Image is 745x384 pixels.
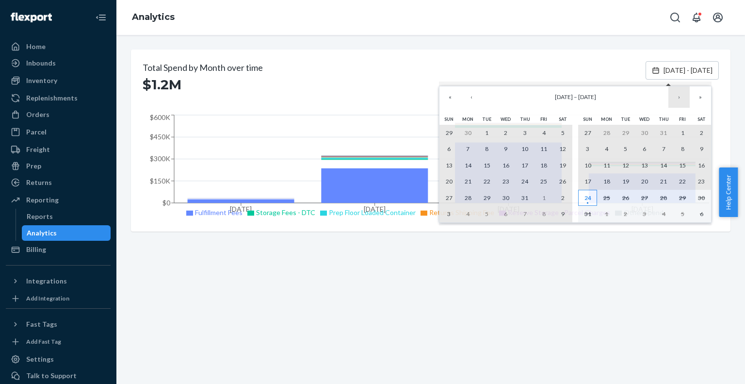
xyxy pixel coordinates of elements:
[22,225,111,241] a: Analytics
[700,145,703,152] abbr: August 9, 2025
[534,125,553,141] button: July 4, 2025
[150,133,170,141] tspan: $450K
[597,141,616,157] button: August 4, 2025
[698,162,705,169] abbr: August 16, 2025
[559,145,566,152] abbr: July 12, 2025
[597,206,616,222] button: September 1, 2025
[496,173,515,190] button: July 23, 2025
[621,117,630,122] abbr: Tuesday
[329,208,416,217] span: Prep Floor Loaded Container
[697,117,706,122] abbr: Saturday
[597,157,616,174] button: August 11, 2025
[466,210,470,217] abbr: August 4, 2025
[635,141,654,157] button: August 6, 2025
[523,210,527,217] abbr: August 7, 2025
[692,190,711,206] button: August 30, 2025
[6,351,111,367] a: Settings
[622,129,629,136] abbr: July 29, 2025
[496,125,515,141] button: July 2, 2025
[586,145,589,152] abbr: August 3, 2025
[641,178,648,185] abbr: August 20, 2025
[679,117,686,122] abbr: Friday
[6,293,111,304] a: Add Integration
[534,206,553,222] button: August 8, 2025
[516,125,534,141] button: July 3, 2025
[458,157,477,174] button: July 14, 2025
[195,208,243,217] span: Fulfillment Fees
[542,194,546,201] abbr: August 1, 2025
[485,210,488,217] abbr: August 5, 2025
[484,178,490,185] abbr: July 22, 2025
[143,61,263,74] h2: Total Spend by Month over time
[26,319,57,329] div: Fast Tags
[162,199,171,207] tspan: $0
[26,93,78,103] div: Replenishments
[692,206,711,222] button: September 6, 2025
[444,117,453,122] abbr: Sunday
[484,162,490,169] abbr: July 15, 2025
[578,206,597,222] button: August 31, 2025
[605,210,608,217] abbr: September 1, 2025
[665,8,685,27] button: Open Search Box
[520,117,530,122] abbr: Thursday
[22,209,111,224] a: Reports
[26,178,52,187] div: Returns
[692,173,711,190] button: August 23, 2025
[540,117,547,122] abbr: Friday
[516,157,534,174] button: July 17, 2025
[643,210,646,217] abbr: September 3, 2025
[446,178,453,185] abbr: July 20, 2025
[439,125,458,141] button: June 29, 2025
[477,173,496,190] button: July 22, 2025
[521,162,528,169] abbr: July 17, 2025
[26,127,47,137] div: Parcel
[559,178,566,185] abbr: July 26, 2025
[446,194,453,201] abbr: July 27, 2025
[521,178,528,185] abbr: July 24, 2025
[26,294,69,302] div: Add Integration
[635,125,654,141] button: July 30, 2025
[654,141,673,157] button: August 7, 2025
[458,173,477,190] button: July 21, 2025
[553,157,572,174] button: July 19, 2025
[553,141,572,157] button: July 12, 2025
[150,177,170,185] tspan: $150K
[641,162,648,169] abbr: August 13, 2025
[439,157,458,174] button: July 13, 2025
[6,273,111,289] button: Integrations
[6,317,111,332] button: Fast Tags
[521,145,528,152] abbr: July 10, 2025
[583,117,592,122] abbr: Sunday
[540,178,547,185] abbr: July 25, 2025
[26,195,59,205] div: Reporting
[230,205,252,213] tspan: [DATE]
[364,205,386,213] tspan: [DATE]
[6,90,111,106] a: Replenishments
[646,61,719,80] button: [DATE] - [DATE]
[654,190,673,206] button: August 28, 2025
[26,371,77,381] div: Talk to Support
[132,12,175,22] a: Analytics
[603,129,610,136] abbr: July 28, 2025
[465,129,471,136] abbr: June 30, 2025
[692,125,711,141] button: August 2, 2025
[477,190,496,206] button: July 29, 2025
[477,206,496,222] button: August 5, 2025
[578,141,597,157] button: August 3, 2025
[504,129,507,136] abbr: July 2, 2025
[477,125,496,141] button: July 1, 2025
[6,242,111,257] a: Billing
[681,210,684,217] abbr: September 5, 2025
[635,190,654,206] button: August 27, 2025
[639,117,649,122] abbr: Wednesday
[501,117,511,122] abbr: Wednesday
[679,162,686,169] abbr: August 15, 2025
[439,206,458,222] button: August 3, 2025
[150,154,170,163] tspan: $300K
[687,8,706,27] button: Open notifications
[26,354,54,364] div: Settings
[561,194,565,201] abbr: August 2, 2025
[124,3,182,32] ol: breadcrumbs
[555,93,573,100] span: [DATE]
[698,194,705,201] abbr: August 30, 2025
